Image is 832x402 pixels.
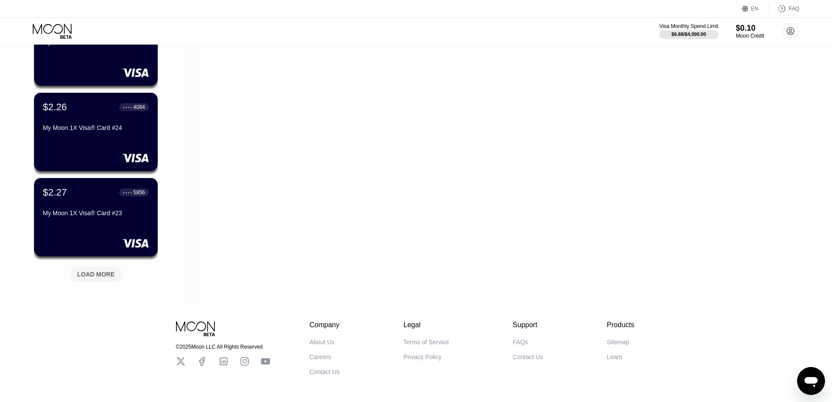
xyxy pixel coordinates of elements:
div: Moon Credit [736,33,764,39]
div: $2.55● ● ● ●7657My Moon 1X Visa® Card #25 [34,7,158,86]
div: Contact Us [513,353,543,360]
div: ● ● ● ● [123,106,132,108]
div: Visa Monthly Spend Limit [659,23,718,29]
div: FAQ [769,4,799,13]
div: 4084 [133,104,145,110]
div: Sitemap [607,339,629,346]
div: $6.88 / $4,000.00 [671,31,706,37]
div: My Moon 1X Visa® Card #24 [43,124,149,131]
div: FAQ [789,6,799,12]
div: About Us [310,339,335,346]
div: Visa Monthly Spend Limit$6.88/$4,000.00 [659,23,718,39]
div: $2.27 [43,187,67,198]
div: Products [607,321,634,329]
div: ● ● ● ● [123,191,132,194]
div: Company [310,321,340,329]
div: Contact Us [310,368,340,375]
div: $2.26 [43,101,67,113]
div: $2.27● ● ● ●5856My Moon 1X Visa® Card #23 [34,178,158,256]
div: 5856 [133,189,145,196]
div: $0.10 [736,24,764,33]
div: Learn [607,353,622,360]
div: EN [742,4,769,13]
div: Privacy Policy [404,353,442,360]
div: © 2025 Moon LLC All Rights Reserved [176,344,270,350]
div: Careers [310,353,331,360]
div: EN [751,6,759,12]
div: $2.26● ● ● ●4084My Moon 1X Visa® Card #24 [34,93,158,171]
div: FAQs [513,339,528,346]
div: My Moon 1X Visa® Card #23 [43,210,149,217]
div: Terms of Service [404,339,449,346]
div: LOAD MORE [77,270,115,278]
div: Support [513,321,543,329]
iframe: Кнопка запуска окна обмена сообщениями [797,367,825,395]
div: LOAD MORE [63,263,129,282]
div: Legal [404,321,449,329]
div: $0.10Moon Credit [736,24,764,39]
